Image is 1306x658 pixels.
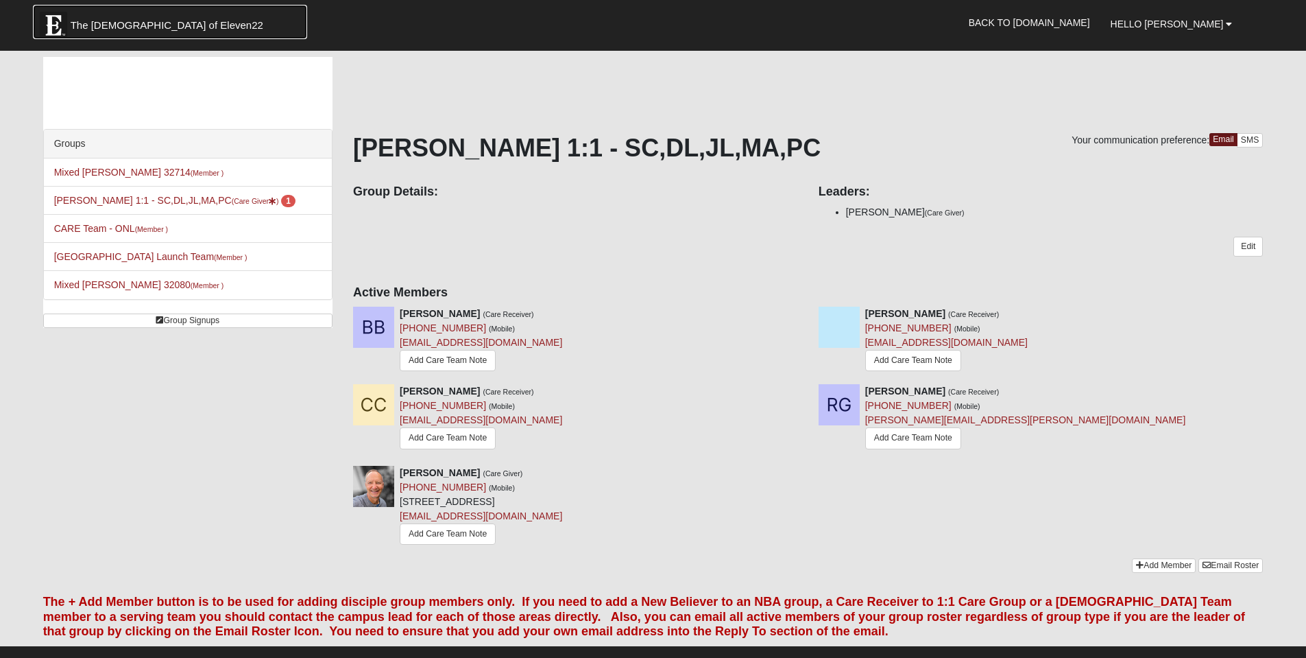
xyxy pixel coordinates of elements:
[400,510,562,521] a: [EMAIL_ADDRESS][DOMAIN_NAME]
[483,469,522,478] small: (Care Giver)
[483,388,533,396] small: (Care Receiver)
[400,350,496,371] a: Add Care Team Note
[400,322,486,333] a: [PHONE_NUMBER]
[948,310,999,318] small: (Care Receiver)
[54,251,247,262] a: [GEOGRAPHIC_DATA] Launch Team(Member )
[54,223,168,234] a: CARE Team - ONL(Member )
[958,5,1100,40] a: Back to [DOMAIN_NAME]
[865,350,961,371] a: Add Care Team Note
[954,325,980,333] small: (Mobile)
[1100,7,1243,41] a: Hello [PERSON_NAME]
[1198,559,1263,573] a: Email Roster
[400,400,486,411] a: [PHONE_NUMBER]
[54,167,224,178] a: Mixed [PERSON_NAME] 32714(Member )
[43,595,1246,638] font: The + Add Member button is to be used for adding disciple group members only. If you need to add ...
[954,402,980,410] small: (Mobile)
[1233,237,1263,257] a: Edit
[865,400,952,411] a: [PHONE_NUMBER]
[71,19,263,32] span: The [DEMOGRAPHIC_DATA] of Eleven22
[1237,133,1263,148] a: SMS
[44,130,332,158] div: Groups
[135,225,168,233] small: (Member )
[43,314,332,328] a: Group Signups
[865,386,945,397] strong: [PERSON_NAME]
[214,253,247,261] small: (Member )
[353,133,1263,163] h1: [PERSON_NAME] 1:1 - SC,DL,JL,MA,PC
[925,209,965,217] small: (Care Giver)
[1072,134,1209,145] span: Your communication preference:
[865,427,961,449] a: Add Care Team Note
[489,402,515,410] small: (Mobile)
[54,195,295,206] a: [PERSON_NAME] 1:1 - SC,DL,JL,MA,PC(Care Giver) 1
[400,427,496,449] a: Add Care Team Note
[1111,19,1224,30] span: Hello [PERSON_NAME]
[400,386,480,397] strong: [PERSON_NAME]
[400,466,562,548] div: [STREET_ADDRESS]
[281,195,295,207] span: number of pending members
[400,337,562,348] a: [EMAIL_ADDRESS][DOMAIN_NAME]
[1209,133,1237,146] a: Email
[353,285,1263,301] h4: Active Members
[819,185,1263,200] h4: Leaders:
[865,337,1028,348] a: [EMAIL_ADDRESS][DOMAIN_NAME]
[865,308,945,319] strong: [PERSON_NAME]
[400,308,480,319] strong: [PERSON_NAME]
[191,169,223,177] small: (Member )
[400,467,480,478] strong: [PERSON_NAME]
[40,12,67,39] img: Eleven22 logo
[846,205,1263,220] li: [PERSON_NAME]
[353,185,798,200] h4: Group Details:
[489,484,515,492] small: (Mobile)
[865,414,1186,425] a: [PERSON_NAME][EMAIL_ADDRESS][PERSON_NAME][DOMAIN_NAME]
[489,325,515,333] small: (Mobile)
[33,5,307,39] a: The [DEMOGRAPHIC_DATA] of Eleven22
[191,281,223,290] small: (Member )
[400,524,496,545] a: Add Care Team Note
[232,197,279,205] small: (Care Giver )
[400,482,486,493] a: [PHONE_NUMBER]
[948,388,999,396] small: (Care Receiver)
[865,322,952,333] a: [PHONE_NUMBER]
[1132,559,1196,573] a: Add Member
[54,279,224,290] a: Mixed [PERSON_NAME] 32080(Member )
[483,310,533,318] small: (Care Receiver)
[400,414,562,425] a: [EMAIL_ADDRESS][DOMAIN_NAME]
